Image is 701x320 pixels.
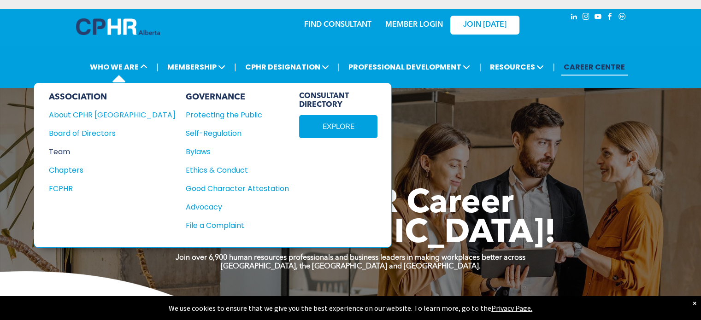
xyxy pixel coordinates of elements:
[49,164,163,176] div: Chapters
[581,12,591,24] a: instagram
[186,128,289,139] a: Self-Regulation
[87,58,150,76] span: WHO WE ARE
[479,58,481,76] li: |
[299,115,377,138] a: EXPLORE
[49,164,176,176] a: Chapters
[49,128,176,139] a: Board of Directors
[186,146,279,157] div: Bylaws
[186,201,289,213] a: Advocacy
[234,58,236,76] li: |
[76,18,160,35] img: A blue and white logo for cp alberta
[299,92,377,110] span: CONSULTANT DIRECTORY
[617,12,627,24] a: Social network
[165,58,228,76] span: MEMBERSHIP
[491,303,532,313] a: Privacy Page.
[242,58,332,76] span: CPHR DESIGNATION
[450,16,519,35] a: JOIN [DATE]
[49,183,163,194] div: FCPHR
[463,21,507,29] span: JOIN [DATE]
[221,263,481,270] strong: [GEOGRAPHIC_DATA], the [GEOGRAPHIC_DATA] and [GEOGRAPHIC_DATA].
[561,58,628,76] a: CAREER CENTRE
[605,12,615,24] a: facebook
[186,201,279,213] div: Advocacy
[569,12,579,24] a: linkedin
[553,58,555,76] li: |
[186,220,279,231] div: File a Complaint
[49,109,176,121] a: About CPHR [GEOGRAPHIC_DATA]
[176,254,525,262] strong: Join over 6,900 human resources professionals and business leaders in making workplaces better ac...
[186,92,289,102] div: GOVERNANCE
[186,128,279,139] div: Self-Regulation
[186,109,289,121] a: Protecting the Public
[487,58,547,76] span: RESOURCES
[49,146,176,157] a: Team
[49,109,163,121] div: About CPHR [GEOGRAPHIC_DATA]
[186,183,289,194] a: Good Character Attestation
[186,146,289,157] a: Bylaws
[186,109,279,121] div: Protecting the Public
[338,58,340,76] li: |
[186,164,279,176] div: Ethics & Conduct
[49,128,163,139] div: Board of Directors
[186,220,289,231] a: File a Complaint
[304,21,371,29] a: FIND CONSULTANT
[49,146,163,157] div: Team
[49,183,176,194] a: FCPHR
[593,12,603,24] a: youtube
[186,183,279,194] div: Good Character Attestation
[693,298,696,308] div: Dismiss notification
[156,58,159,76] li: |
[385,21,443,29] a: MEMBER LOGIN
[186,164,289,176] a: Ethics & Conduct
[49,92,176,102] div: ASSOCIATION
[346,58,473,76] span: PROFESSIONAL DEVELOPMENT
